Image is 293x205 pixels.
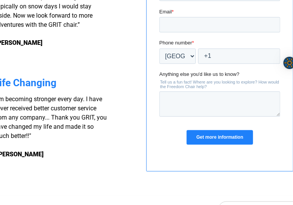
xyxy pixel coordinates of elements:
input: Get more information [27,185,93,200]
